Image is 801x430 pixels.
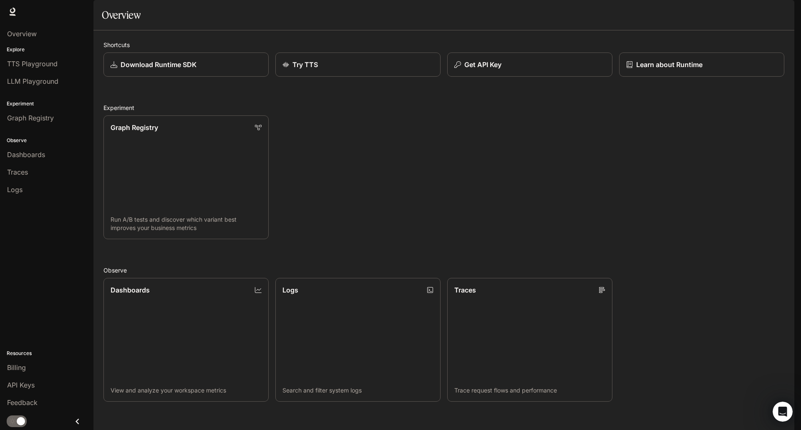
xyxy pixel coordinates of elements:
[454,285,476,295] p: Traces
[102,7,141,23] h1: Overview
[464,60,501,70] p: Get API Key
[103,278,269,402] a: DashboardsView and analyze your workspace metrics
[103,40,784,49] h2: Shortcuts
[275,278,441,402] a: LogsSearch and filter system logs
[282,285,298,295] p: Logs
[103,115,269,239] a: Graph RegistryRun A/B tests and discover which variant best improves your business metrics
[454,386,605,395] p: Trace request flows and performance
[773,402,793,422] iframe: Intercom live chat
[111,386,262,395] p: View and analyze your workspace metrics
[103,52,269,77] a: Download Runtime SDK
[111,215,262,232] p: Run A/B tests and discover which variant best improves your business metrics
[111,122,158,132] p: Graph Registry
[282,386,433,395] p: Search and filter system logs
[275,52,441,77] a: Try TTS
[121,60,196,70] p: Download Runtime SDK
[292,60,318,70] p: Try TTS
[111,285,150,295] p: Dashboards
[447,278,612,402] a: TracesTrace request flows and performance
[447,52,612,77] button: Get API Key
[619,52,784,77] a: Learn about Runtime
[103,266,784,275] h2: Observe
[103,103,784,112] h2: Experiment
[636,60,703,70] p: Learn about Runtime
